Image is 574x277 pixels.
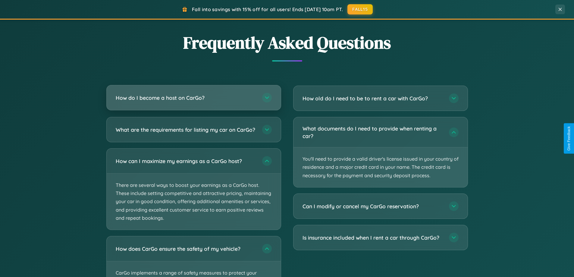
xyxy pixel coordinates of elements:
p: There are several ways to boost your earnings as a CarGo host. These include setting competitive ... [107,174,281,230]
h2: Frequently Asked Questions [106,31,468,54]
h3: How does CarGo ensure the safety of my vehicle? [116,245,256,253]
h3: How old do I need to be to rent a car with CarGo? [303,95,443,102]
h3: How can I maximize my earnings as a CarGo host? [116,157,256,165]
div: Give Feedback [567,126,571,151]
span: Fall into savings with 15% off for all users! Ends [DATE] 10am PT. [192,6,343,12]
button: FALL15 [347,4,373,14]
p: You'll need to provide a valid driver's license issued in your country of residence and a major c... [293,147,468,187]
h3: What are the requirements for listing my car on CarGo? [116,126,256,134]
h3: What documents do I need to provide when renting a car? [303,125,443,140]
h3: Is insurance included when I rent a car through CarGo? [303,234,443,241]
h3: Can I modify or cancel my CarGo reservation? [303,203,443,210]
h3: How do I become a host on CarGo? [116,94,256,102]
